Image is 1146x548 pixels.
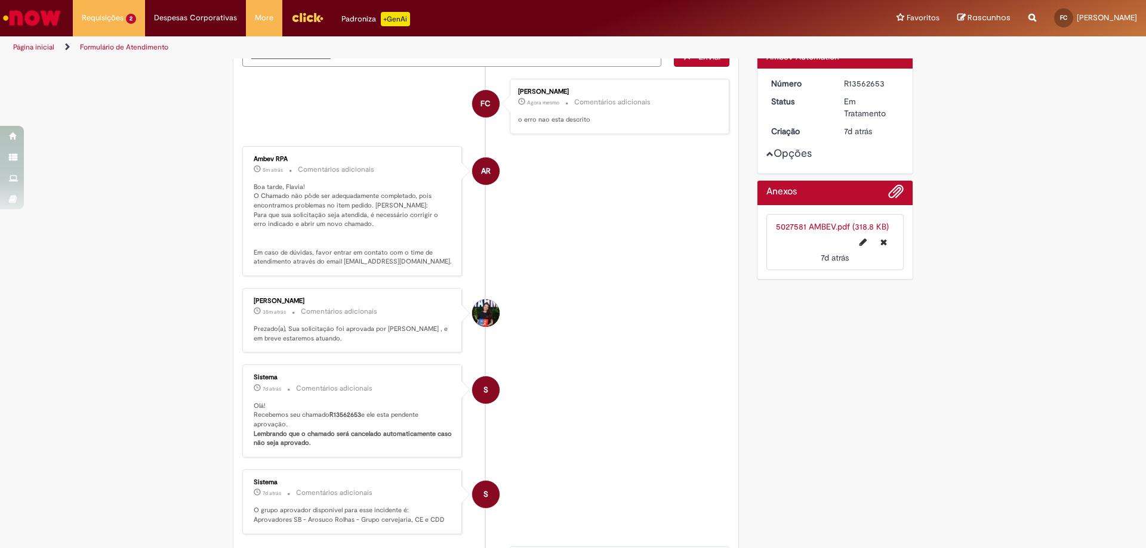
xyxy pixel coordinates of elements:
[472,376,500,404] div: System
[263,166,283,174] span: 5m atrás
[698,51,722,62] span: Enviar
[776,221,889,232] a: 5027581 AMBEV.pdf (318.8 KB)
[821,252,849,263] span: 7d atrás
[263,385,281,392] span: 7d atrás
[762,125,836,137] dt: Criação
[762,78,836,89] dt: Número
[844,95,899,119] div: Em Tratamento
[296,488,372,498] small: Comentários adicionais
[381,12,410,26] p: +GenAi
[254,401,452,448] p: Olá! Recebemos seu chamado e ele esta pendente aprovação.
[844,126,872,137] span: 7d atrás
[254,479,452,486] div: Sistema
[483,376,488,404] span: S
[80,42,168,52] a: Formulário de Atendimento
[844,125,899,137] div: 24/09/2025 11:47:40
[254,298,452,305] div: [PERSON_NAME]
[527,99,559,106] span: Agora mesmo
[263,308,286,315] time: 30/09/2025 11:39:52
[329,410,361,419] b: R13562653
[483,480,488,509] span: S
[472,90,500,117] div: Flavia Alessandra Nunes Cardoso
[968,12,1011,23] span: Rascunhos
[574,97,651,107] small: Comentários adicionais
[263,166,283,174] time: 30/09/2025 12:09:22
[527,99,559,106] time: 30/09/2025 12:14:33
[844,126,872,137] time: 24/09/2025 11:47:40
[254,506,452,524] p: O grupo aprovador disponível para esse incidente é: Aprovadores SB - Arosuco Rolhas - Grupo cerve...
[762,95,836,107] dt: Status
[254,324,452,343] p: Prezado(a), Sua solicitação foi aprovada por [PERSON_NAME] , e em breve estaremos atuando.
[1060,14,1067,21] span: FC
[481,157,491,185] span: AR
[13,42,54,52] a: Página inicial
[82,12,124,24] span: Requisições
[518,88,717,95] div: [PERSON_NAME]
[254,182,452,267] p: Boa tarde, Flavia! O Chamado não pôde ser adequadamente completado, pois encontramos problemas no...
[341,12,410,26] div: Padroniza
[301,306,377,317] small: Comentários adicionais
[263,385,281,392] time: 24/09/2025 11:47:53
[263,490,281,497] time: 24/09/2025 11:47:47
[263,490,281,497] span: 7d atrás
[472,299,500,327] div: Thaina Teixeira Klein
[154,12,237,24] span: Despesas Corporativas
[296,383,372,394] small: Comentários adicionais
[888,184,904,205] button: Adicionar anexos
[472,481,500,508] div: System
[1,6,63,30] img: ServiceNow
[1077,13,1137,23] span: [PERSON_NAME]
[298,165,374,175] small: Comentários adicionais
[254,156,452,163] div: Ambev RPA
[9,36,755,58] ul: Trilhas de página
[126,14,136,24] span: 2
[518,115,717,125] p: o erro nao esta descrito
[844,78,899,89] div: R13562653
[255,12,273,24] span: More
[766,187,797,197] h2: Anexos
[263,308,286,315] span: 35m atrás
[472,157,500,185] div: Ambev RPA
[821,252,849,263] time: 24/09/2025 11:47:28
[254,429,454,448] b: Lembrando que o chamado será cancelado automaticamente caso não seja aprovado.
[254,374,452,381] div: Sistema
[957,13,1011,24] a: Rascunhos
[873,233,894,252] button: Excluir 5027581 AMBEV.pdf
[852,233,874,252] button: Editar nome de arquivo 5027581 AMBEV.pdf
[907,12,939,24] span: Favoritos
[480,89,491,118] span: FC
[291,8,324,26] img: click_logo_yellow_360x200.png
